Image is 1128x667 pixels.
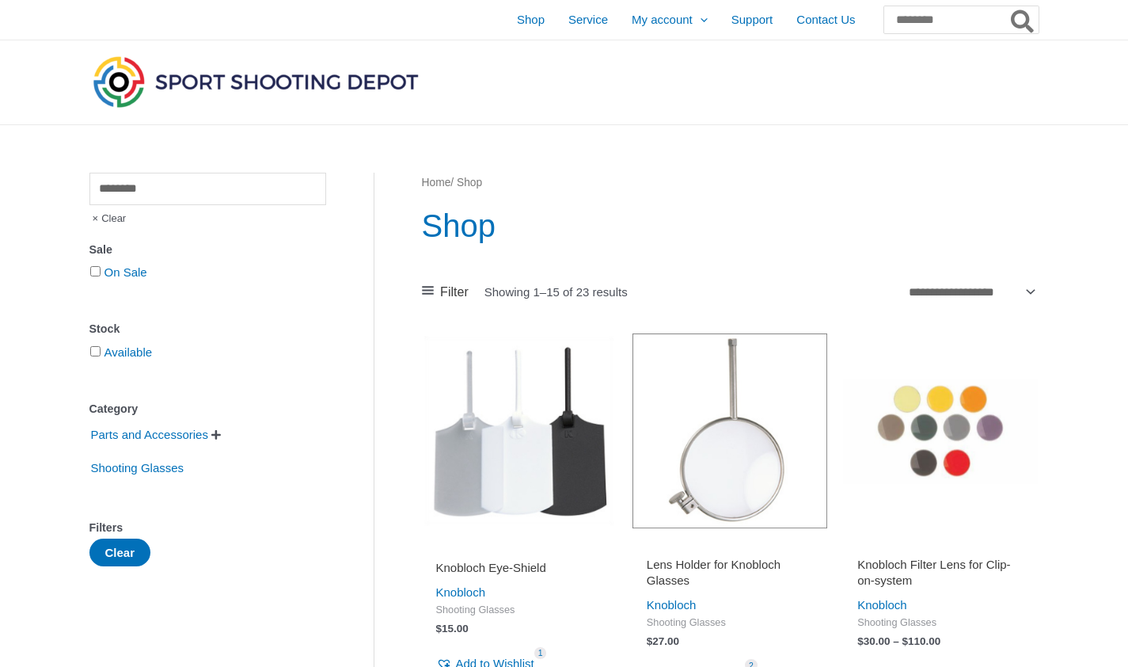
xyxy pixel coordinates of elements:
nav: Breadcrumb [422,173,1039,193]
span: Filter [440,280,469,304]
a: Shooting Glasses [89,460,186,474]
bdi: 15.00 [436,623,469,635]
bdi: 30.00 [857,635,890,647]
img: Knobloch Eye-Shield [422,333,617,528]
p: Showing 1–15 of 23 results [484,286,628,298]
input: Available [90,346,101,356]
iframe: Customer reviews powered by Trustpilot [857,538,1024,557]
img: Filter Lens for Clip-on-system [843,333,1038,528]
span: $ [902,635,909,647]
div: Sale [89,238,326,261]
span: Shooting Glasses [647,616,813,630]
img: Sport Shooting Depot [89,52,422,111]
div: Category [89,398,326,421]
a: Knobloch [647,598,697,612]
a: On Sale [104,265,147,279]
a: Filter [422,280,469,304]
a: Knobloch Filter Lens for Clip-on-system [857,557,1024,594]
button: Clear [89,539,151,566]
a: Knobloch [436,585,486,599]
span: $ [436,623,442,635]
a: Lens Holder for Knobloch Glasses [647,557,813,594]
span: Shooting Glasses [857,616,1024,630]
a: Knobloch [857,598,907,612]
span: Shooting Glasses [436,604,602,617]
a: Knobloch Eye-Shield [436,560,602,581]
h2: Knobloch Eye-Shield [436,560,602,576]
a: Available [104,345,153,359]
span: Parts and Accessories [89,421,210,448]
span: Shooting Glasses [89,455,186,482]
span: $ [857,635,864,647]
select: Shop order [903,280,1039,303]
div: Stock [89,318,326,341]
span:  [211,429,221,440]
button: Search [1008,6,1039,33]
h2: Lens Holder for Knobloch Glasses [647,557,813,588]
a: Home [422,177,451,189]
iframe: Customer reviews powered by Trustpilot [436,538,602,557]
bdi: 27.00 [647,635,679,647]
span: Clear [89,205,127,232]
bdi: 110.00 [902,635,941,647]
span: – [893,635,899,647]
input: On Sale [90,266,101,276]
h2: Knobloch Filter Lens for Clip-on-system [857,557,1024,588]
a: Parts and Accessories [89,427,210,440]
span: $ [647,635,653,647]
span: 1 [534,647,547,659]
iframe: Customer reviews powered by Trustpilot [647,538,813,557]
h1: Shop [422,204,1039,248]
img: Lens Holder for Knobloch Glasses [632,333,827,528]
div: Filters [89,516,326,539]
